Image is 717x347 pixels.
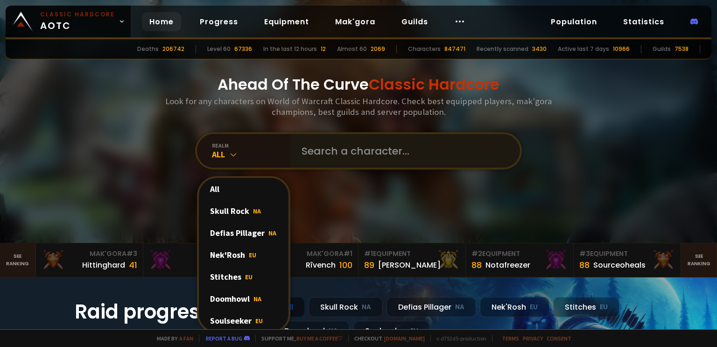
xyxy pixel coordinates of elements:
div: Equipment [579,249,675,259]
span: v. d752d5 - production [430,335,486,342]
div: Nek'Rosh [480,297,549,317]
div: 2069 [371,45,385,53]
a: a fan [179,335,193,342]
div: 10966 [613,45,630,53]
small: EU [530,303,538,312]
div: Recently scanned [477,45,528,53]
div: 41 [129,259,137,271]
a: Mak'Gora#2Rivench100 [143,243,251,277]
span: Support me, [255,335,343,342]
div: Soulseeker [353,321,430,341]
div: Deaths [137,45,159,53]
a: Population [543,12,605,31]
span: Made by [151,335,193,342]
small: NA [455,303,464,312]
div: 7538 [675,45,689,53]
div: All [212,149,290,160]
div: Guilds [653,45,671,53]
div: Almost 60 [337,45,367,53]
div: Defias Pillager [387,297,476,317]
div: Skull Rock [199,200,288,222]
span: AOTC [40,10,115,33]
span: # 2 [471,249,482,258]
div: 206742 [162,45,184,53]
div: 12 [321,45,326,53]
small: NA [362,303,371,312]
div: realm [212,142,290,149]
div: Nek'Rosh [199,244,288,266]
span: # 3 [579,249,590,258]
span: NA [268,229,276,237]
div: Hittinghard [82,259,125,271]
div: 88 [579,259,590,271]
div: Mak'Gora [257,249,352,259]
input: Search a character... [296,134,509,168]
span: # 1 [344,249,352,258]
a: Seeranking [681,243,717,277]
a: Progress [192,12,246,31]
span: EU [249,251,256,259]
a: Buy me a coffee [296,335,343,342]
span: # 1 [364,249,373,258]
div: [PERSON_NAME] [378,259,441,271]
div: Equipment [364,249,460,259]
div: Doomhowl [199,288,288,310]
a: Terms [502,335,519,342]
small: EU [410,326,418,336]
span: # 3 [127,249,137,258]
div: Stitches [199,266,288,288]
div: 100 [339,259,352,271]
span: Checkout [348,335,425,342]
a: Home [142,12,181,31]
div: In the last 12 hours [263,45,317,53]
div: Mak'Gora [149,249,245,259]
div: 67336 [234,45,252,53]
div: 88 [471,259,482,271]
a: Classic HardcoreAOTC [6,6,131,37]
div: Notafreezer [485,259,530,271]
span: NA [253,295,261,303]
div: Sourceoheals [593,259,646,271]
small: EU [600,303,608,312]
h1: Raid progress [75,297,261,326]
span: NA [253,207,261,215]
div: Stitches [553,297,619,317]
div: 3430 [532,45,547,53]
a: Equipment [257,12,316,31]
a: Mak'Gora#3Hittinghard41 [36,243,143,277]
a: Report a bug [206,335,242,342]
a: #1Equipment89[PERSON_NAME] [358,243,466,277]
a: #3Equipment88Sourceoheals [574,243,681,277]
span: Classic Hardcore [369,74,499,95]
div: Mak'Gora [42,249,137,259]
span: EU [245,273,253,281]
div: Doomhowl [273,321,350,341]
div: Rîvench [306,259,336,271]
div: Characters [408,45,441,53]
a: Mak'Gora#1Rîvench100 [251,243,358,277]
div: Defias Pillager [199,222,288,244]
a: Privacy [523,335,543,342]
a: [DOMAIN_NAME] [384,335,425,342]
a: Statistics [616,12,672,31]
h3: Look for any characters on World of Warcraft Classic Hardcore. Check best equipped players, mak'g... [162,96,555,117]
div: 847471 [444,45,465,53]
a: Mak'gora [328,12,383,31]
div: Soulseeker [199,310,288,332]
a: Consent [547,335,571,342]
div: Active last 7 days [558,45,609,53]
div: Level 60 [207,45,231,53]
div: Skull Rock [309,297,383,317]
small: NA [329,326,338,336]
a: Guilds [394,12,436,31]
a: #2Equipment88Notafreezer [466,243,573,277]
div: Equipment [471,249,567,259]
div: 89 [364,259,374,271]
div: All [199,178,288,200]
small: Classic Hardcore [40,10,115,19]
span: EU [255,317,263,325]
h1: Ahead Of The Curve [218,73,499,96]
